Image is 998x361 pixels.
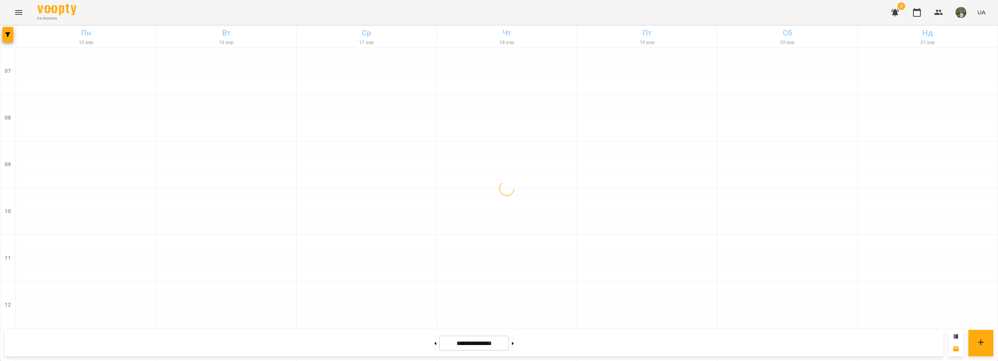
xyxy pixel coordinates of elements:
[5,207,11,216] h6: 10
[37,16,76,21] span: For Business
[17,27,155,39] h6: Пн
[5,67,11,76] h6: 07
[718,39,856,46] h6: 20 вер
[298,27,435,39] h6: Ср
[718,27,856,39] h6: Сб
[956,7,966,18] img: 3d28a0deb67b6f5672087bb97ef72b32.jpg
[5,301,11,309] h6: 12
[5,254,11,262] h6: 11
[37,4,76,15] img: Voopty Logo
[5,160,11,169] h6: 09
[157,39,295,46] h6: 16 вер
[578,39,716,46] h6: 19 вер
[977,8,986,16] span: UA
[5,114,11,122] h6: 08
[974,5,989,19] button: UA
[298,39,435,46] h6: 17 вер
[9,3,28,22] button: Menu
[17,39,155,46] h6: 15 вер
[438,39,576,46] h6: 18 вер
[578,27,716,39] h6: Пт
[897,2,905,10] span: 3
[157,27,295,39] h6: Вт
[859,39,996,46] h6: 21 вер
[438,27,576,39] h6: Чт
[859,27,996,39] h6: Нд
